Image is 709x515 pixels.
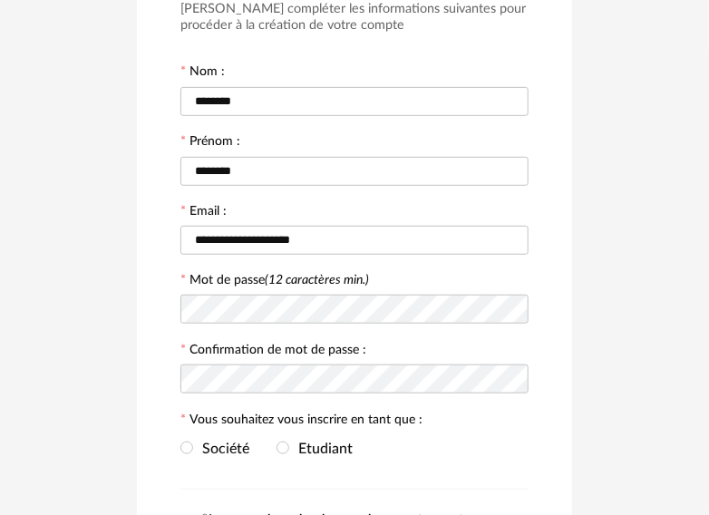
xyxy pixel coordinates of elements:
[180,65,225,82] label: Nom :
[265,274,369,287] i: (12 caractères min.)
[180,135,240,151] label: Prénom :
[180,413,422,430] label: Vous souhaitez vous inscrire en tant que :
[189,274,369,287] label: Mot de passe
[180,344,366,360] label: Confirmation de mot de passe :
[180,1,529,34] h3: [PERSON_NAME] compléter les informations suivantes pour procéder à la création de votre compte
[193,442,249,456] span: Société
[289,442,353,456] span: Etudiant
[180,205,227,221] label: Email :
